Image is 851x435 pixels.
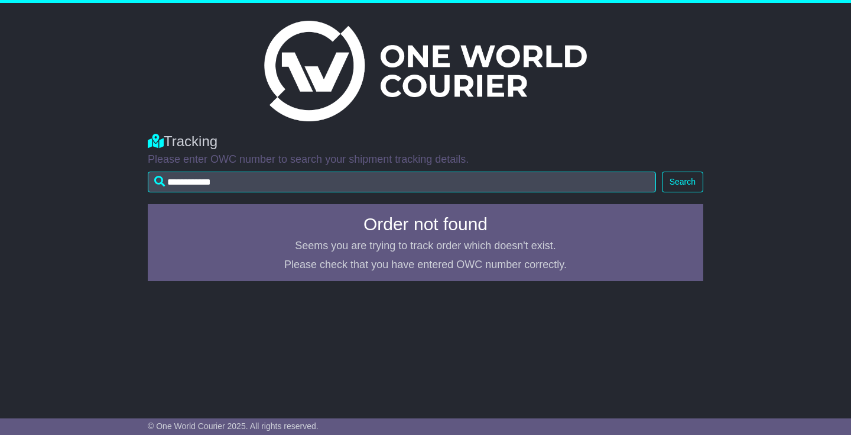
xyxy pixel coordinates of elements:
[148,153,703,166] p: Please enter OWC number to search your shipment tracking details.
[264,21,587,121] img: Light
[155,214,696,234] h4: Order not found
[155,259,696,272] p: Please check that you have entered OWC number correctly.
[662,172,703,192] button: Search
[148,421,319,431] span: © One World Courier 2025. All rights reserved.
[155,240,696,253] p: Seems you are trying to track order which doesn't exist.
[148,133,703,150] div: Tracking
